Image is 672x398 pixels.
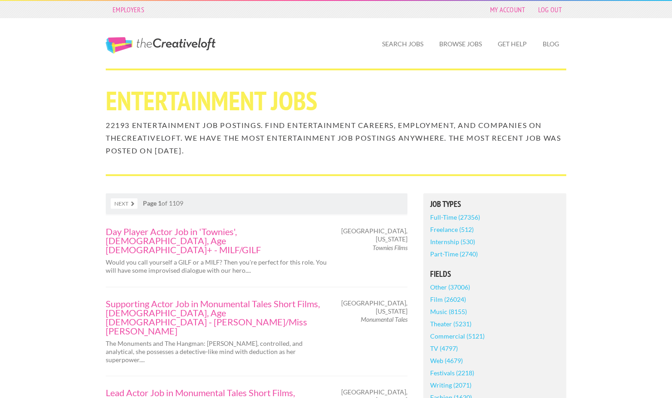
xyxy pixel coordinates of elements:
a: Theater (5231) [430,318,471,330]
a: Browse Jobs [432,34,489,54]
a: Freelance (512) [430,223,474,236]
p: Would you call yourself a GILF or a MILF? Then you're perfect for this role. You will have some i... [106,258,328,275]
a: Get Help [491,34,534,54]
em: Townies Films [373,244,407,251]
a: Part-Time (2740) [430,248,478,260]
a: Next [111,198,137,209]
a: Search Jobs [375,34,431,54]
a: Blog [535,34,566,54]
h2: 22193 Entertainment job postings. Find Entertainment careers, employment, and companies on theCre... [106,119,566,157]
em: Monumental Tales [361,315,407,323]
a: Other (37006) [430,281,470,293]
span: [GEOGRAPHIC_DATA], [US_STATE] [341,227,407,243]
span: [GEOGRAPHIC_DATA], [US_STATE] [341,299,407,315]
a: Music (8155) [430,305,467,318]
a: Web (4679) [430,354,463,367]
h5: Fields [430,270,559,278]
a: Festivals (2218) [430,367,474,379]
a: Supporting Actor Job in Monumental Tales Short Films, [DEMOGRAPHIC_DATA], Age [DEMOGRAPHIC_DATA] ... [106,299,328,335]
a: The Creative Loft [106,37,216,54]
p: The Monuments and The Hangman: [PERSON_NAME], controlled, and analytical, she possesses a detecti... [106,339,328,364]
a: Writing (2071) [430,379,471,391]
h1: Entertainment Jobs [106,88,566,114]
a: Employers [108,3,149,16]
a: Film (26024) [430,293,466,305]
strong: Page 1 [143,199,162,207]
h5: Job Types [430,200,559,208]
a: My Account [486,3,530,16]
nav: of 1109 [106,193,407,214]
a: Day Player Actor Job in 'Townies', [DEMOGRAPHIC_DATA], Age [DEMOGRAPHIC_DATA]+ - MILF/GILF [106,227,328,254]
a: TV (4797) [430,342,458,354]
a: Commercial (5121) [430,330,485,342]
a: Internship (530) [430,236,475,248]
a: Full-Time (27356) [430,211,480,223]
a: Log Out [534,3,566,16]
